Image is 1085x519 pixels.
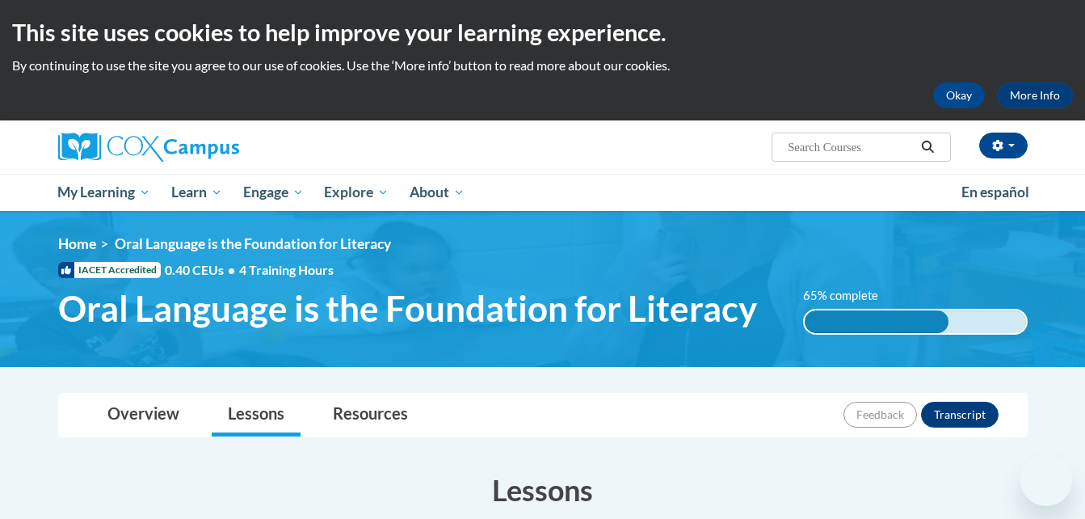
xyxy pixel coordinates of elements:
[803,287,896,305] label: 65% complete
[933,82,985,108] button: Okay
[12,57,1073,74] p: By continuing to use the site you agree to our use of cookies. Use the ‘More info’ button to read...
[317,394,424,437] a: Resources
[843,402,917,428] button: Feedback
[313,174,399,211] a: Explore
[58,470,1028,510] h3: Lessons
[805,310,948,333] div: 65% complete
[324,183,389,202] span: Explore
[921,402,999,428] button: Transcript
[57,183,150,202] span: My Learning
[399,174,475,211] a: About
[58,133,239,162] img: Cox Campus
[115,235,391,252] span: Oral Language is the Foundation for Literacy
[34,174,1052,211] div: Main menu
[91,394,196,437] a: Overview
[165,261,239,279] span: 0.40 CEUs
[997,82,1073,108] a: More Info
[48,174,162,211] a: My Learning
[243,183,304,202] span: Engage
[239,262,334,277] span: 4 Training Hours
[915,137,940,157] button: Search
[58,133,365,162] a: Cox Campus
[161,174,233,211] a: Learn
[58,287,757,330] span: Oral Language is the Foundation for Literacy
[979,133,1028,158] button: Account Settings
[786,137,915,157] input: Search Courses
[961,184,1029,200] span: En español
[410,183,465,202] span: About
[12,16,1073,49] h2: This site uses cookies to help improve your learning experience.
[171,183,222,202] span: Learn
[212,394,301,437] a: Lessons
[228,262,235,277] span: •
[58,262,161,278] span: IACET Accredited
[1020,454,1072,506] iframe: Button to launch messaging window
[233,174,314,211] a: Engage
[58,235,96,252] a: Home
[951,175,1040,209] a: En español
